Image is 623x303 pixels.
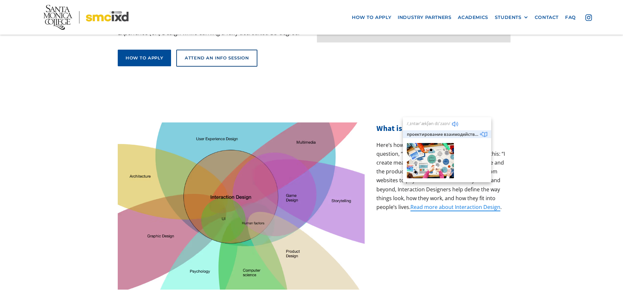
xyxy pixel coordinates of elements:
[349,11,394,24] a: how to apply
[376,122,505,134] h2: What is Interaction Design?
[407,120,450,127] div: ˌɪntərˈækʃən dɪˈzaɪn
[185,55,249,61] div: Attend an Info Session
[176,50,257,67] a: Attend an Info Session
[410,203,500,211] a: Read more about Interaction Design
[403,130,491,138] li: проектирование взаимодействия
[495,15,528,20] div: STUDENTS
[585,14,592,21] img: icon - instagram
[43,5,129,30] img: Santa Monica College - SMC IxD logo
[495,15,522,20] div: STUDENTS
[118,50,171,66] a: How to apply
[118,122,365,290] img: venn diagram showing how your career can be built from the IxD Bachelor's Degree and your interes...
[455,11,491,24] a: Academics
[126,55,163,61] div: How to apply
[394,11,455,24] a: industry partners
[376,141,505,212] p: Here’s how you can answer the classic party question, “so what do you do for a living?” Try this:...
[531,11,562,24] a: contact
[562,11,579,24] a: faq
